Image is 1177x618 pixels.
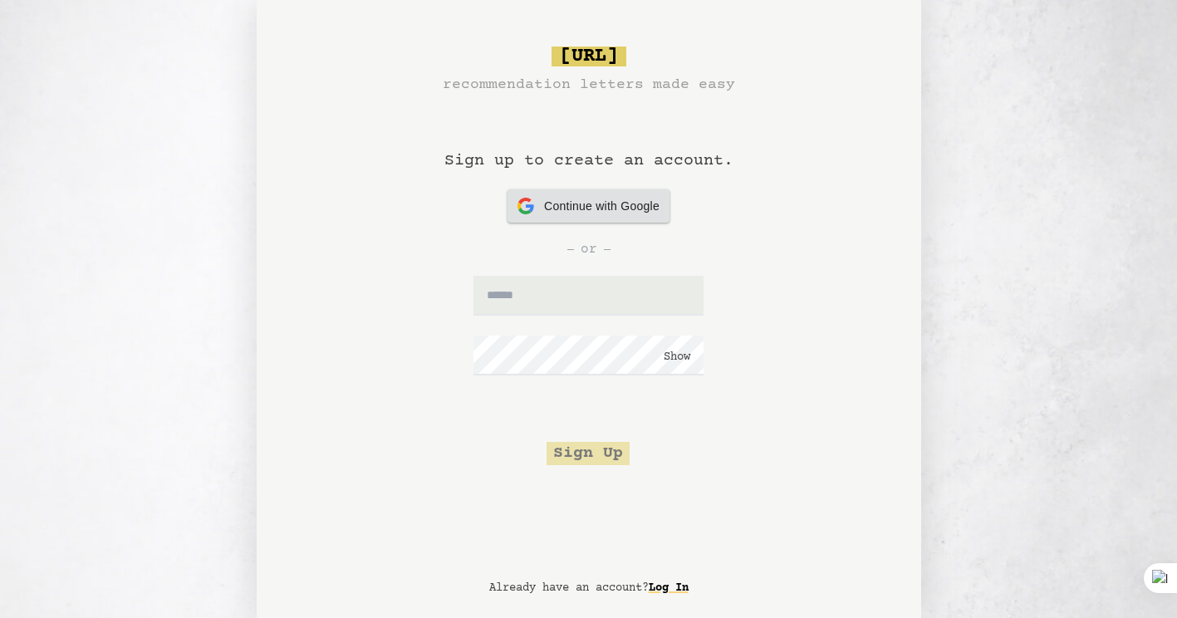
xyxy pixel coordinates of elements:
[664,349,690,365] button: Show
[444,96,733,189] h1: Sign up to create an account.
[547,442,630,465] button: Sign Up
[649,575,689,601] a: Log In
[544,198,660,215] span: Continue with Google
[552,47,626,66] span: [URL]
[489,580,689,596] p: Already have an account?
[443,73,735,96] h3: recommendation letters made easy
[581,239,597,259] span: or
[508,189,669,223] button: Continue with Google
